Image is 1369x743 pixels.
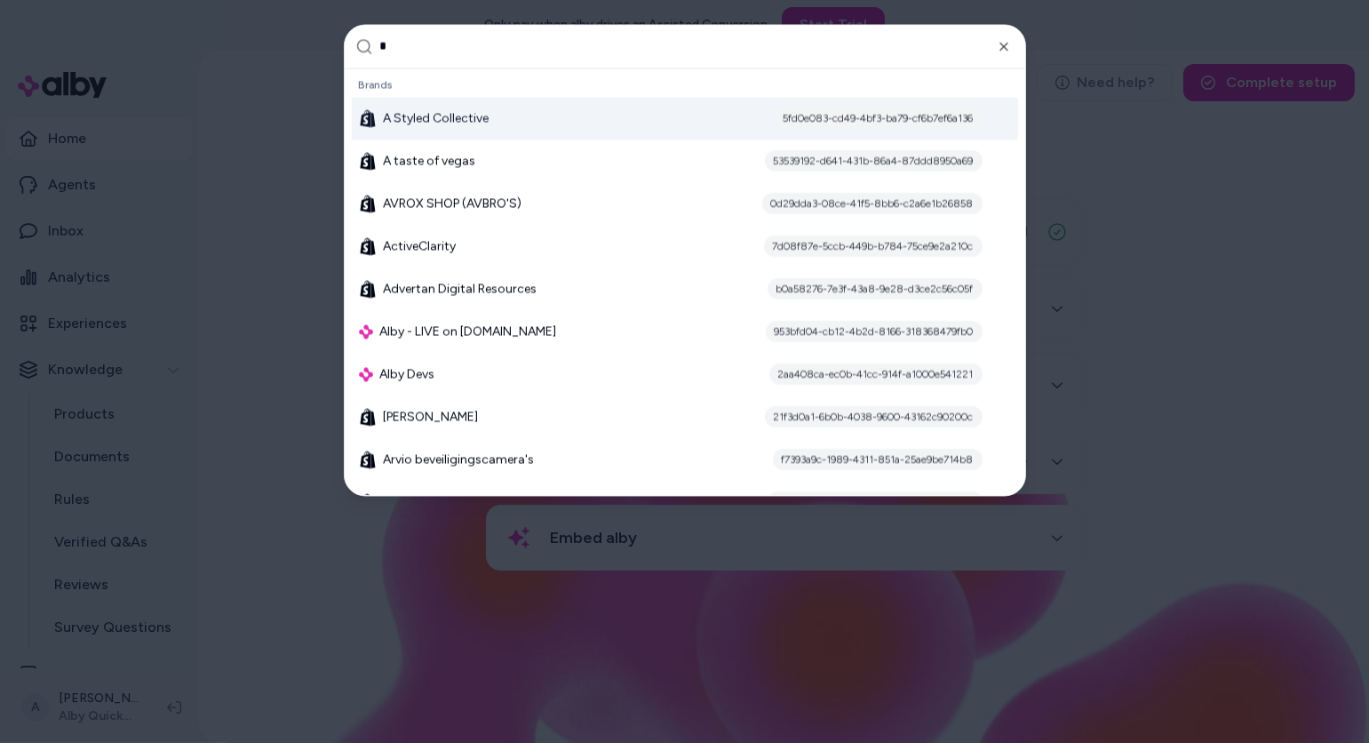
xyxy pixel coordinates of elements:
div: 0d29dda3-08ce-41f5-8bb6-c2a6e1b26858 [762,193,983,214]
span: A taste of vegas [384,152,476,170]
div: Brands [352,72,1018,97]
span: A Styled Collective [384,109,489,127]
div: 5fd0e083-cd49-4bf3-ba79-cf6b7ef6a136 [775,108,983,129]
div: 2aa408ca-ec0b-41cc-914f-a1000e541221 [769,364,983,385]
span: [PERSON_NAME] [384,408,479,426]
img: alby Logo [359,324,373,339]
span: AVROX SHOP (AVBRO'S) [384,195,522,212]
div: b0a58276-7e3f-43a8-9e28-d3ce2c56c05f [768,278,983,300]
div: f7393a9c-1989-4311-851a-25ae9be714b8 [773,449,983,470]
div: 7d08f87e-5ccb-449b-b784-75ce9e2a210c [764,236,983,257]
img: alby Logo [359,367,373,381]
div: 53539192-d641-431b-86a4-87ddd8950a69 [765,150,983,172]
span: Alby Devs [380,365,435,383]
div: 2c6a033a-3b38-4c11-8618-2f027594a053 [768,491,983,513]
span: Advertan Digital Resources [384,280,537,298]
span: ActiveClarity [384,237,457,255]
div: 21f3d0a1-6b0b-4038-9600-43162c90200c [765,406,983,427]
span: Alby - LIVE on [DOMAIN_NAME] [380,323,557,340]
span: Arvio beveiligingscamera's [384,451,535,468]
div: Suggestions [345,68,1025,495]
div: 953bfd04-cb12-4b2d-8166-318368479fb0 [766,321,983,342]
span: AxisTech Living [384,493,470,511]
